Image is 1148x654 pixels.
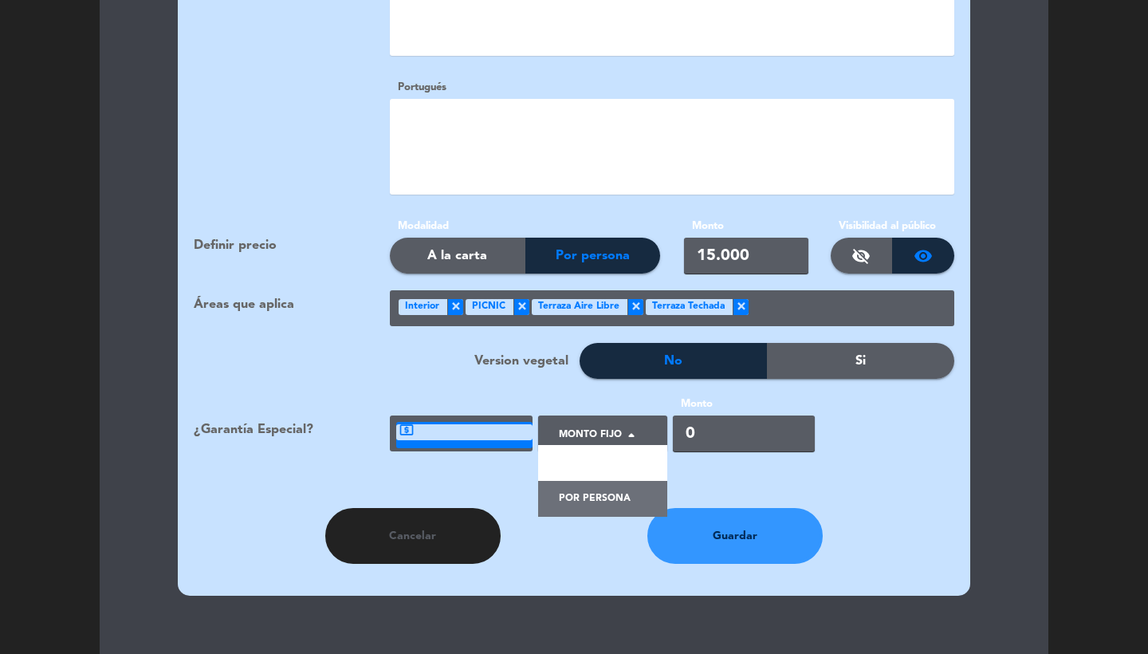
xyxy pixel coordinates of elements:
span: ¿Garantía Especial? [194,420,313,440]
span: × [447,299,463,315]
span: Terraza Techada [652,299,725,315]
span: visibility [914,246,933,266]
span: Por persona [556,246,630,266]
span: Monto Fijo [559,455,622,471]
span: Interior [405,299,439,315]
div: Modalidad [390,218,660,234]
label: Monto [673,396,816,412]
label: Monto [684,218,808,234]
i: local_atm [399,422,415,438]
span: Áreas que aplica [194,294,294,315]
span: × [513,299,529,315]
button: Guardar [647,508,823,564]
span: Si [855,351,866,372]
span: Definir precio [194,235,277,256]
div: Visibilidad al público [831,218,955,234]
span: Terraza Aire Libre [538,299,619,315]
span: Por persona [559,491,631,507]
span: No [664,351,682,372]
div: Portugués [390,79,954,96]
span: A la carta [427,246,487,266]
span: × [733,299,749,315]
button: Cancelar [325,508,501,564]
span: PICNIC [472,299,505,315]
span: Version vegetal [474,351,568,372]
span: × [627,299,643,315]
span: visibility_off [851,246,871,266]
